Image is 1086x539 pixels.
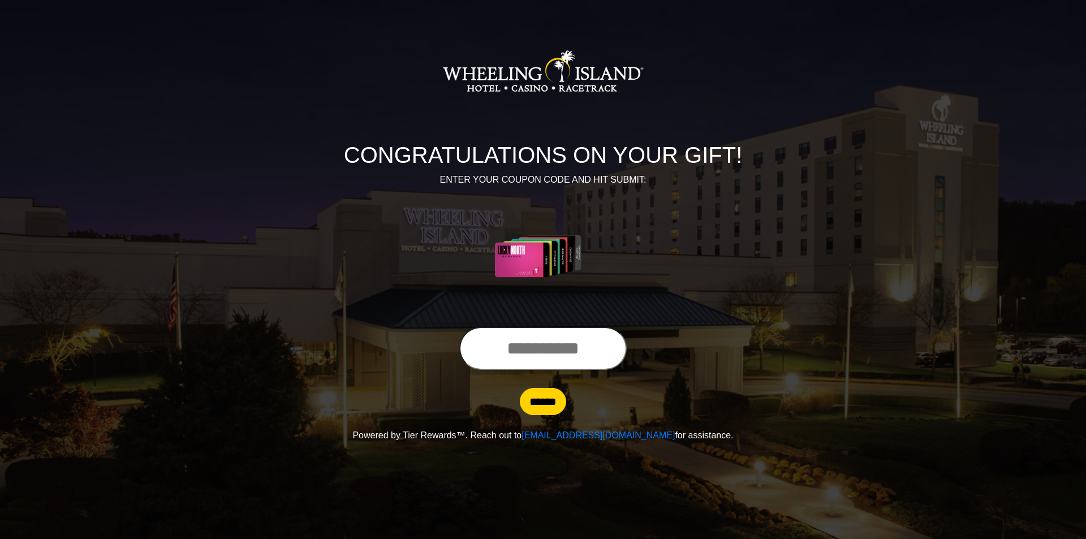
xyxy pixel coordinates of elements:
[229,141,857,169] h1: CONGRATULATIONS ON YOUR GIFT!
[522,430,675,440] a: [EMAIL_ADDRESS][DOMAIN_NAME]
[468,200,619,313] img: Center Image
[442,15,644,128] img: Logo
[352,430,733,440] span: Powered by Tier Rewards™. Reach out to for assistance.
[229,173,857,187] p: ENTER YOUR COUPON CODE AND HIT SUBMIT:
